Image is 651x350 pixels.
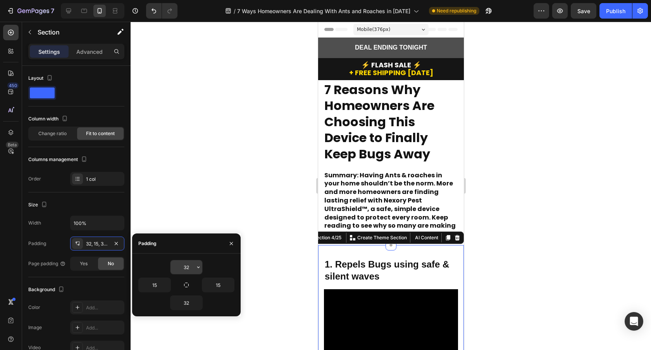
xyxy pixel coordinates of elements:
[86,240,108,247] div: 32, 15, 32, 15
[234,7,236,15] span: /
[437,7,476,14] span: Need republishing
[28,114,69,124] div: Column width
[86,130,115,137] span: Fit to content
[138,240,157,247] div: Padding
[51,6,54,15] p: 7
[108,260,114,267] span: No
[94,211,122,221] button: AI Content
[38,130,67,137] span: Change ratio
[139,278,170,292] input: Auto
[76,48,103,56] p: Advanced
[86,176,122,183] div: 1 col
[202,278,234,292] input: Auto
[3,3,58,19] button: 7
[28,175,41,182] div: Order
[170,296,202,310] input: Auto
[28,73,54,84] div: Layout
[28,220,41,226] div: Width
[39,213,89,220] p: Create Theme Section
[7,82,19,89] div: 450
[86,304,122,311] div: Add...
[599,3,632,19] button: Publish
[28,260,66,267] div: Page padding
[625,312,643,331] div: Open Intercom Messenger
[28,154,89,165] div: Columns management
[606,7,625,15] div: Publish
[146,3,177,19] div: Undo/Redo
[28,304,40,311] div: Color
[571,3,596,19] button: Save
[38,27,101,37] p: Section
[86,324,122,331] div: Add...
[577,8,590,14] span: Save
[80,260,88,267] span: Yes
[28,324,42,331] div: Image
[28,285,66,295] div: Background
[170,260,202,274] input: Auto
[38,48,60,56] p: Settings
[28,200,49,210] div: Size
[237,7,410,15] span: 7 Ways Homeowners Are Dealing With Ants and Roaches in [DATE]
[318,22,464,350] iframe: Design area
[6,142,19,148] div: Beta
[71,216,124,230] input: Auto
[28,240,46,247] div: Padding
